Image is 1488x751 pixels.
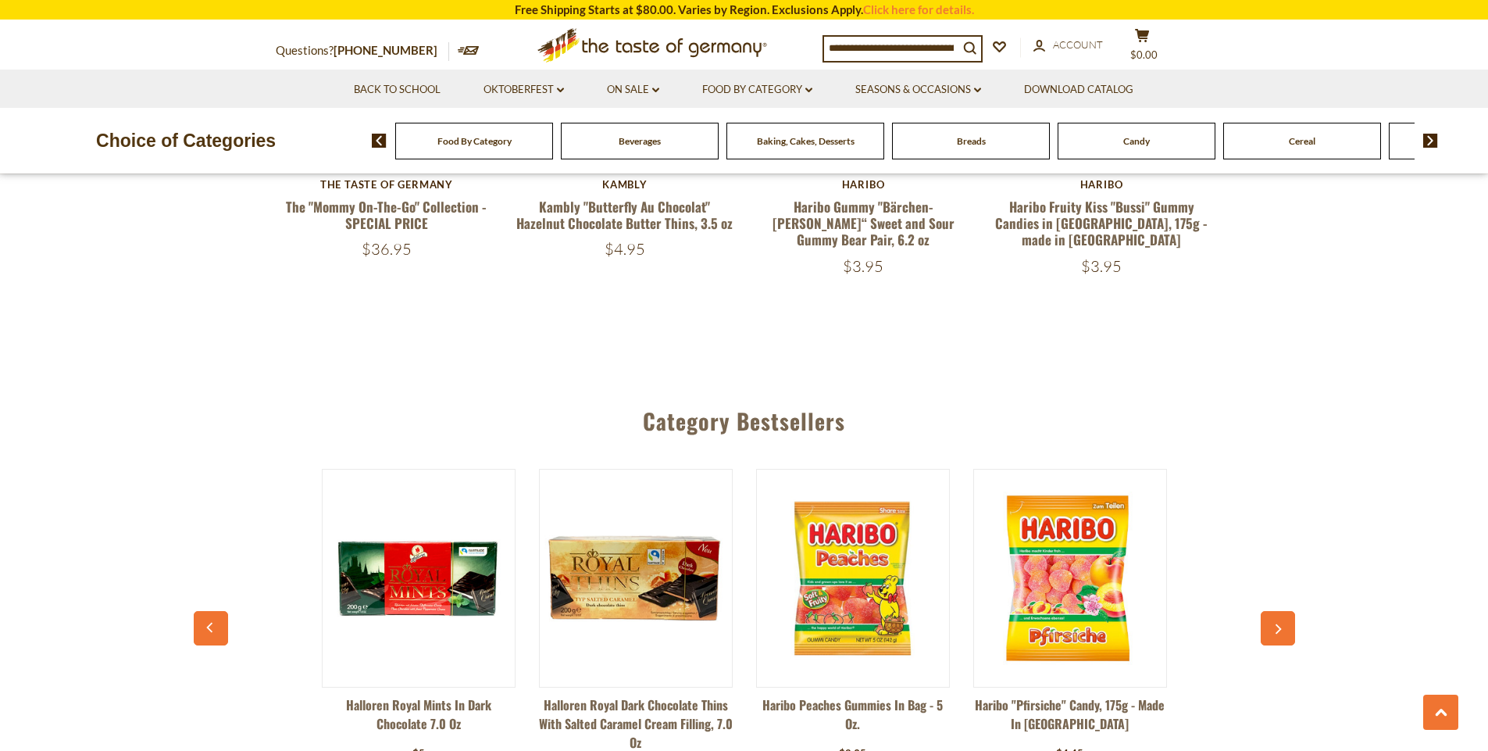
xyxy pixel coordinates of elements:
[372,134,387,148] img: previous arrow
[1033,37,1103,54] a: Account
[1423,134,1438,148] img: next arrow
[323,482,515,674] img: Halloren Royal Mints in Dark Chocolate 7.0 oz
[757,135,855,147] a: Baking, Cakes, Desserts
[514,178,737,191] div: Kambly
[863,2,974,16] a: Click here for details.
[990,178,1213,191] div: Haribo
[1289,135,1315,147] a: Cereal
[540,482,732,674] img: Halloren Royal Dark Chocolate Thins with Salted Caramel Cream Filling, 7.0 oz
[362,239,412,259] span: $36.95
[322,696,516,742] a: Halloren Royal Mints in Dark Chocolate 7.0 oz
[843,256,883,276] span: $3.95
[607,81,659,98] a: On Sale
[484,81,564,98] a: Oktoberfest
[1053,38,1103,51] span: Account
[354,81,441,98] a: Back to School
[1119,28,1166,67] button: $0.00
[1024,81,1133,98] a: Download Catalog
[1081,256,1122,276] span: $3.95
[516,197,733,233] a: Kambly "Butterfly Au Chocolat" Hazelnut Chocolate Butter Thins, 3.5 oz
[773,197,955,250] a: Haribo Gummy "Bärchen-[PERSON_NAME]“ Sweet and Sour Gummy Bear Pair, 6.2 oz
[995,197,1208,250] a: Haribo Fruity Kiss "Bussi" Gummy Candies in [GEOGRAPHIC_DATA], 175g - made in [GEOGRAPHIC_DATA]
[276,41,449,61] p: Questions?
[1130,48,1158,61] span: $0.00
[276,178,498,191] div: The Taste of Germany
[957,135,986,147] a: Breads
[757,482,949,674] img: Haribo Peaches Gummies in Bag - 5 oz.
[619,135,661,147] a: Beverages
[702,81,812,98] a: Food By Category
[974,482,1166,674] img: Haribo
[334,43,437,57] a: [PHONE_NUMBER]
[202,385,1287,449] div: Category Bestsellers
[752,178,975,191] div: Haribo
[756,696,950,742] a: Haribo Peaches Gummies in Bag - 5 oz.
[973,696,1167,742] a: Haribo "Pfirsiche" Candy, 175g - Made in [GEOGRAPHIC_DATA]
[605,239,645,259] span: $4.95
[437,135,512,147] a: Food By Category
[1123,135,1150,147] a: Candy
[286,197,487,233] a: The "Mommy On-The-Go" Collection - SPECIAL PRICE
[855,81,981,98] a: Seasons & Occasions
